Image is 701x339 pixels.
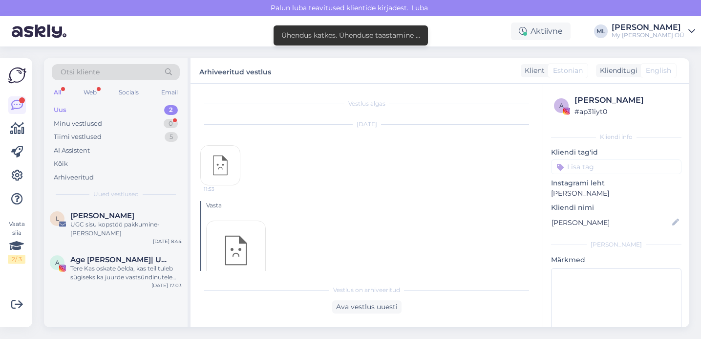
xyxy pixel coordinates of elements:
[54,146,90,156] div: AI Assistent
[70,264,182,282] div: Tere Kas oskate öelda, kas teil tuleb sügiseks ka juurde vastsündinutele tuukrimütse 35/37 suurus...
[8,220,25,264] div: Vaata siia
[551,255,681,265] p: Märkmed
[612,23,684,31] div: [PERSON_NAME]
[70,255,172,264] span: Age Jürgenson| UGC sisulooja| Juuksur
[200,99,533,108] div: Vestlus algas
[551,147,681,158] p: Kliendi tag'id
[559,102,564,109] span: a
[54,132,102,142] div: Tiimi vestlused
[552,217,670,228] input: Lisa nimi
[551,203,681,213] p: Kliendi nimi
[117,86,141,99] div: Socials
[594,24,608,38] div: ML
[596,66,637,76] div: Klienditugi
[56,215,59,222] span: L
[70,211,134,220] span: Laura Rösler
[82,86,99,99] div: Web
[204,185,240,193] span: 11:53
[164,105,178,115] div: 2
[165,132,178,142] div: 5
[333,286,400,294] span: Vestlus on arhiveeritud
[8,255,25,264] div: 2 / 3
[612,23,695,39] a: [PERSON_NAME]My [PERSON_NAME] OÜ
[52,86,63,99] div: All
[61,67,100,77] span: Otsi kliente
[553,66,583,76] span: Estonian
[408,3,431,12] span: Luba
[199,64,271,77] label: Arhiveeritud vestlus
[54,119,102,129] div: Minu vestlused
[551,240,681,249] div: [PERSON_NAME]
[55,259,60,266] span: A
[574,94,679,106] div: [PERSON_NAME]
[93,190,139,199] span: Uued vestlused
[521,66,545,76] div: Klient
[551,178,681,188] p: Instagrami leht
[159,86,180,99] div: Email
[551,133,681,141] div: Kliendi info
[201,146,240,185] img: attachment
[54,173,94,182] div: Arhiveeritud
[206,201,533,210] div: Vasta
[54,105,66,115] div: Uus
[200,120,533,129] div: [DATE]
[332,300,402,314] div: Ava vestlus uuesti
[646,66,671,76] span: English
[8,66,26,85] img: Askly Logo
[511,23,571,40] div: Aktiivne
[70,220,182,238] div: UGC sisu kopstöö pakkumine- [PERSON_NAME]
[612,31,684,39] div: My [PERSON_NAME] OÜ
[164,119,178,129] div: 0
[281,30,420,41] div: Ühendus katkes. Ühenduse taastamine ...
[54,159,68,169] div: Kõik
[551,159,681,174] input: Lisa tag
[551,188,681,199] p: [PERSON_NAME]
[151,282,182,289] div: [DATE] 17:03
[574,106,679,117] div: # ap31iyt0
[153,238,182,245] div: [DATE] 8:44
